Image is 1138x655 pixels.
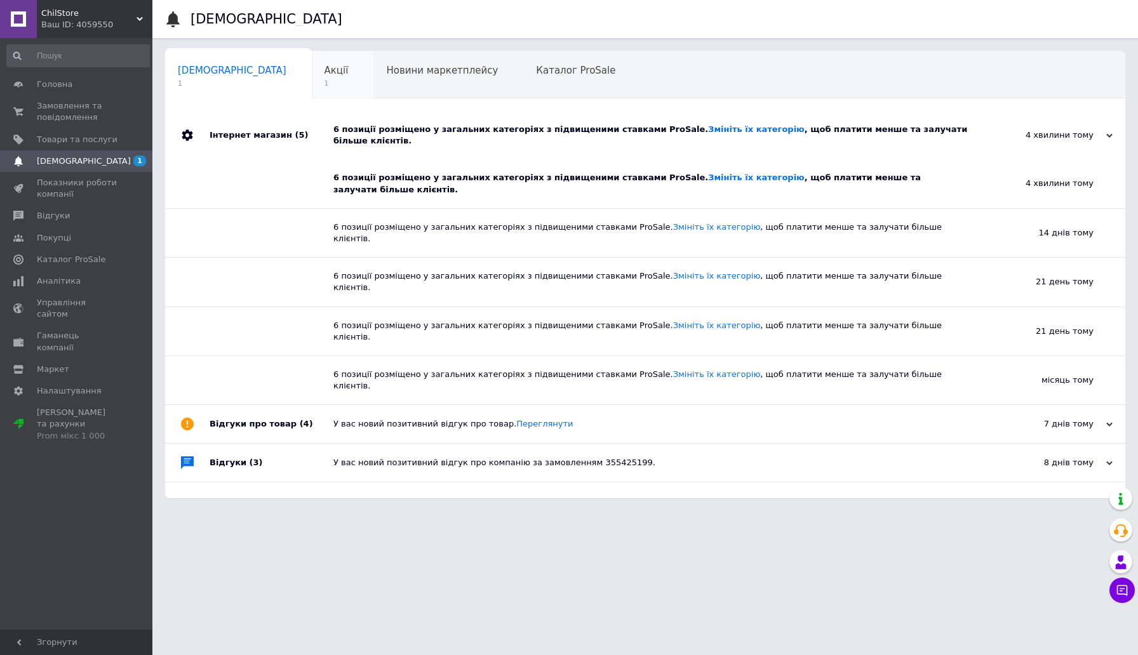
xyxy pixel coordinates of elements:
button: Чат з покупцем [1109,578,1135,603]
div: 21 день тому [967,307,1125,355]
span: (5) [295,130,308,140]
span: 1 [325,79,349,88]
div: 6 позиції розміщено у загальних категоріях з підвищеними ставками ProSale. , щоб платити менше та... [333,320,967,343]
a: Змініть їх категорію [673,369,761,379]
span: Аналітика [37,275,81,287]
span: 1 [133,155,146,166]
span: Маркет [37,364,69,375]
span: [DEMOGRAPHIC_DATA] [178,65,286,76]
span: ChilStore [41,8,137,19]
div: У вас новий позитивний відгук про компанію за замовленням 355425199. [333,457,986,468]
span: (4) [300,419,313,428]
span: Покупці [37,232,71,244]
div: Відгуки [210,444,333,482]
a: Змініть їх категорію [673,321,761,330]
div: 8 днів тому [986,457,1113,468]
span: (3) [250,458,263,467]
a: Змініть їх категорію [708,173,804,182]
span: [DEMOGRAPHIC_DATA] [37,155,131,167]
h1: [DEMOGRAPHIC_DATA] [191,11,342,27]
span: Налаштування [37,385,102,397]
div: 4 хвилини тому [967,159,1125,208]
div: 6 позиції розміщено у загальних категоріях з підвищеними ставками ProSale. , щоб платити менше та... [333,270,967,293]
span: 1 [178,79,286,88]
a: Змініть їх категорію [673,271,761,281]
div: 21 день тому [967,258,1125,306]
div: Відгуки про товар [210,405,333,443]
div: Інтернет магазин [210,111,333,159]
a: Змініть їх категорію [673,222,761,232]
span: Каталог ProSale [37,254,105,265]
span: Каталог ProSale [536,65,615,76]
div: 6 позиції розміщено у загальних категоріях з підвищеними ставками ProSale. , щоб платити менше та... [333,369,967,392]
div: 14 днів тому [967,209,1125,257]
div: 6 позиції розміщено у загальних категоріях з підвищеними ставками ProSale. , щоб платити менше та... [333,172,967,195]
span: Товари та послуги [37,134,117,145]
div: 6 позиції розміщено у загальних категоріях з підвищеними ставками ProSale. , щоб платити менше та... [333,124,986,147]
input: Пошук [6,44,150,67]
div: 7 днів тому [986,418,1113,430]
div: У вас новий позитивний відгук про товар. [333,418,986,430]
span: Акції [325,65,349,76]
div: місяць тому [967,356,1125,404]
div: 4 хвилини тому [986,129,1113,141]
span: Замовлення та повідомлення [37,100,117,123]
span: Управління сайтом [37,297,117,320]
span: Показники роботи компанії [37,177,117,200]
a: Змініть їх категорію [708,124,804,134]
span: Головна [37,79,72,90]
div: Ваш ID: 4059550 [41,19,152,30]
span: [PERSON_NAME] та рахунки [37,407,117,442]
a: Переглянути [516,419,573,428]
div: Prom мікс 1 000 [37,430,117,442]
span: Гаманець компанії [37,330,117,353]
div: 6 позиції розміщено у загальних категоріях з підвищеними ставками ProSale. , щоб платити менше та... [333,222,967,244]
span: Новини маркетплейсу [386,65,498,76]
span: Відгуки [37,210,70,222]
